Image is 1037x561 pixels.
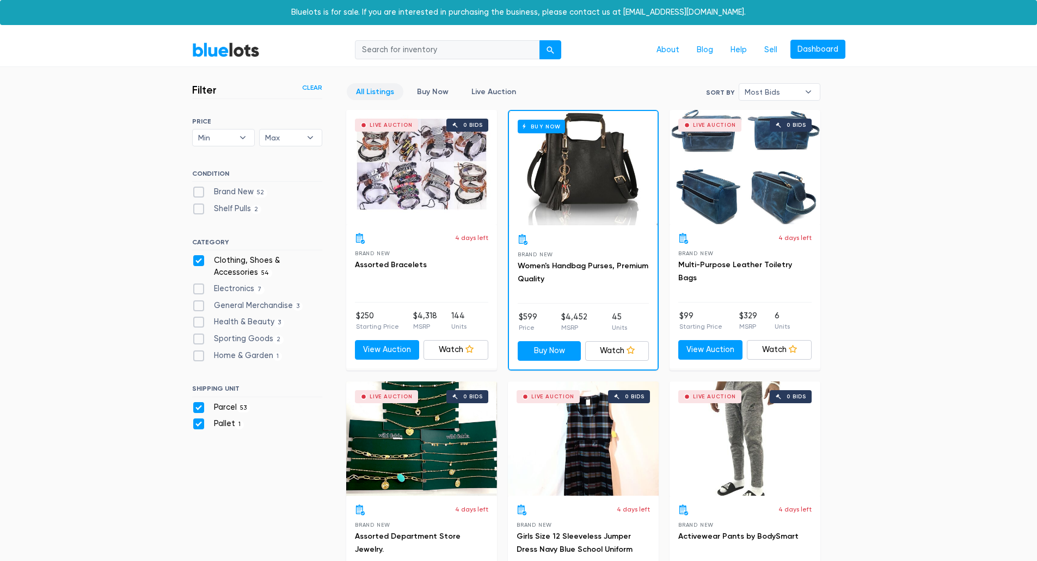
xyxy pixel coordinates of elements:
span: Min [198,130,234,146]
label: Sort By [706,88,734,97]
a: Buy Now [518,341,581,361]
a: Buy Now [509,111,658,225]
a: Watch [747,340,812,360]
p: MSRP [561,323,587,332]
label: Home & Garden [192,350,283,362]
li: $599 [519,311,537,333]
span: Brand New [518,251,553,257]
b: ▾ [299,130,322,146]
a: Watch [585,341,649,361]
p: Units [775,322,790,331]
p: Units [612,323,627,332]
span: Brand New [355,522,390,528]
p: 4 days left [455,233,488,243]
label: Pallet [192,418,244,430]
h3: Filter [192,83,217,96]
span: Max [265,130,301,146]
div: Live Auction [693,394,736,399]
div: 0 bids [463,394,483,399]
a: Blog [688,40,722,60]
div: 0 bids [463,122,483,128]
div: Live Auction [531,394,574,399]
li: $99 [679,310,722,332]
span: 53 [237,404,250,412]
span: 2 [273,335,284,344]
span: 52 [254,189,268,198]
h6: SHIPPING UNIT [192,385,322,397]
a: Live Auction 0 bids [346,110,497,224]
span: Brand New [517,522,552,528]
label: Electronics [192,283,265,295]
div: 0 bids [787,394,806,399]
p: Starting Price [679,322,722,331]
a: All Listings [347,83,403,100]
div: 0 bids [625,394,645,399]
p: 4 days left [455,504,488,514]
a: Watch [424,340,488,360]
h6: CATEGORY [192,238,322,250]
label: Sporting Goods [192,333,284,345]
label: Brand New [192,186,268,198]
b: ▾ [797,84,820,100]
p: Units [451,322,467,331]
span: 54 [258,269,273,278]
p: Price [519,323,537,332]
a: Assorted Department Store Jewelry. [355,532,461,554]
a: Buy Now [408,83,458,100]
li: $250 [356,310,399,332]
div: Live Auction [370,394,413,399]
span: 7 [254,286,265,294]
a: Sell [756,40,786,60]
span: Most Bids [745,84,799,100]
b: ▾ [231,130,254,146]
label: Shelf Pulls [192,203,262,215]
span: Brand New [678,522,714,528]
li: $329 [739,310,757,332]
span: Brand New [678,250,714,256]
a: View Auction [678,340,743,360]
li: 45 [612,311,627,333]
a: Clear [302,83,322,93]
a: Dashboard [790,40,845,59]
a: About [648,40,688,60]
label: Clothing, Shoes & Accessories [192,255,322,278]
p: MSRP [739,322,757,331]
h6: Buy Now [518,120,565,133]
span: 1 [273,352,283,361]
p: Starting Price [356,322,399,331]
a: Multi-Purpose Leather Toiletry Bags [678,260,792,282]
label: General Merchandise [192,300,303,312]
span: 3 [274,319,285,328]
label: Health & Beauty [192,316,285,328]
li: 6 [775,310,790,332]
div: 0 bids [787,122,806,128]
a: Help [722,40,756,60]
li: $4,318 [413,310,437,332]
span: Brand New [355,250,390,256]
a: Girls Size 12 Sleeveless Jumper Dress Navy Blue School Uniform [517,532,633,554]
div: Live Auction [693,122,736,128]
a: View Auction [355,340,420,360]
li: 144 [451,310,467,332]
span: 1 [235,421,244,429]
p: MSRP [413,322,437,331]
li: $4,452 [561,311,587,333]
a: Assorted Bracelets [355,260,427,269]
a: Live Auction 0 bids [670,110,820,224]
span: 3 [293,302,303,311]
a: Live Auction 0 bids [670,381,820,496]
input: Search for inventory [355,40,540,60]
span: 2 [251,205,262,214]
p: 4 days left [778,233,812,243]
div: Live Auction [370,122,413,128]
p: 4 days left [617,504,650,514]
label: Parcel [192,402,250,414]
h6: PRICE [192,118,322,125]
a: BlueLots [192,42,260,58]
a: Live Auction [462,83,525,100]
p: 4 days left [778,504,812,514]
h6: CONDITION [192,170,322,182]
a: Live Auction 0 bids [508,381,659,496]
a: Women's Handbag Purses, Premium Quality [518,261,648,283]
a: Activewear Pants by BodySmart [678,532,799,541]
